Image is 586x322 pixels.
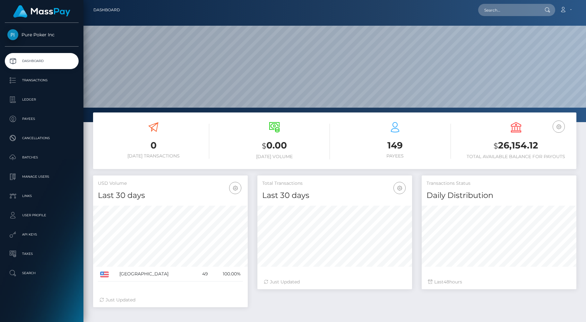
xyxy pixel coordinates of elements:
input: Search... [478,4,539,16]
h6: [DATE] Transactions [98,153,209,159]
h3: 26,154.12 [461,139,572,152]
h5: USD Volume [98,180,243,187]
small: $ [494,141,498,150]
h4: Last 30 days [98,190,243,201]
span: Pure Poker Inc [5,32,79,38]
small: $ [262,141,266,150]
img: US.png [100,272,109,277]
a: Batches [5,149,79,165]
h3: 0.00 [219,139,330,152]
a: Cancellations [5,130,79,146]
td: 49 [195,267,210,282]
p: User Profile [7,210,76,220]
a: API Keys [5,227,79,243]
p: Payees [7,114,76,124]
h4: Daily Distribution [427,190,572,201]
p: Dashboard [7,56,76,66]
td: [GEOGRAPHIC_DATA] [117,267,195,282]
h3: 149 [340,139,451,152]
p: Taxes [7,249,76,259]
a: Transactions [5,72,79,88]
a: Dashboard [5,53,79,69]
p: Links [7,191,76,201]
a: Taxes [5,246,79,262]
h5: Transactions Status [427,180,572,187]
p: API Keys [7,230,76,239]
h3: 0 [98,139,209,152]
h6: Payees [340,153,451,159]
h5: Total Transactions [262,180,407,187]
h4: Last 30 days [262,190,407,201]
h6: [DATE] Volume [219,154,330,159]
td: 100.00% [210,267,243,282]
p: Manage Users [7,172,76,182]
p: Cancellations [7,133,76,143]
p: Transactions [7,76,76,85]
a: Links [5,188,79,204]
h6: Total Available Balance for Payouts [461,154,572,159]
a: Ledger [5,92,79,108]
div: Last hours [428,279,570,285]
img: Pure Poker Inc [7,29,18,40]
img: MassPay Logo [13,5,70,18]
a: Payees [5,111,79,127]
a: Manage Users [5,169,79,185]
p: Ledger [7,95,76,104]
div: Just Updated [99,297,241,303]
a: User Profile [5,207,79,223]
a: Search [5,265,79,281]
p: Batches [7,153,76,162]
p: Search [7,268,76,278]
a: Dashboard [93,3,120,17]
div: Just Updated [264,279,406,285]
span: 48 [444,279,449,285]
